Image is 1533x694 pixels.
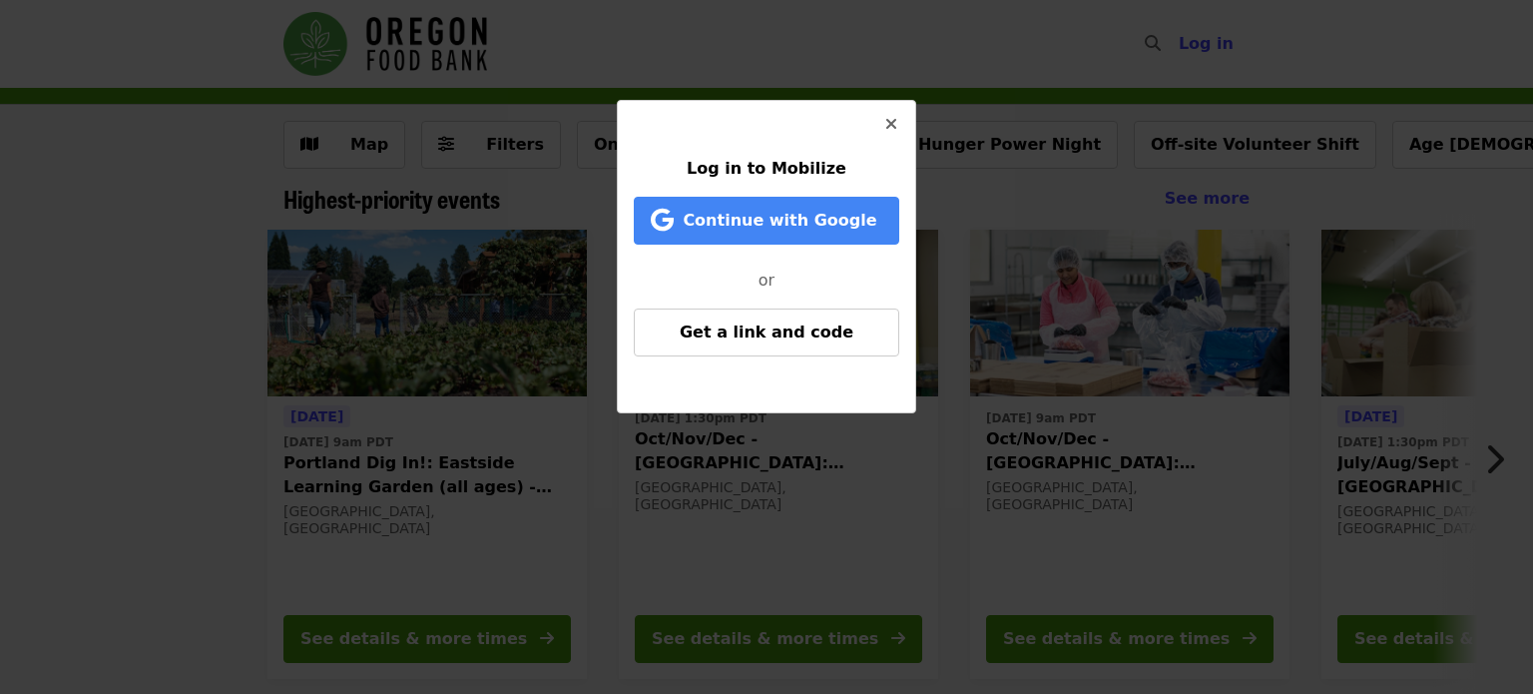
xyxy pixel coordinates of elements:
i: google icon [651,206,674,235]
button: Close [867,101,915,149]
span: Get a link and code [680,323,853,342]
span: or [759,271,774,290]
button: Continue with Google [634,197,899,245]
button: Get a link and code [634,309,899,356]
span: Continue with Google [683,211,876,230]
span: Log in to Mobilize [687,159,846,178]
i: times icon [885,115,897,134]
